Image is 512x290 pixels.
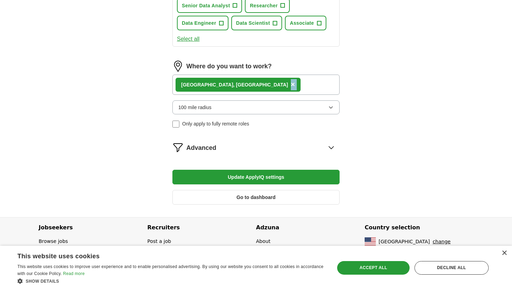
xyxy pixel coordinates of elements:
label: Where do you want to work? [186,61,272,71]
button: change [433,238,451,245]
a: Post a job [147,238,171,244]
button: × [291,79,295,90]
a: Browse jobs [39,238,68,244]
img: filter [172,142,184,153]
span: Data Engineer [182,19,216,27]
div: Show details [17,277,325,285]
span: Advanced [186,143,216,153]
div: Decline all [414,261,489,274]
h4: Country selection [365,217,473,238]
a: Read more, opens a new window [63,271,85,276]
span: This website uses cookies to improve user experience and to enable personalised advertising. By u... [17,264,324,276]
span: [GEOGRAPHIC_DATA] [379,238,430,245]
button: Data Engineer [177,16,228,30]
img: US flag [365,237,376,246]
span: × [291,81,295,88]
button: 100 mile radius [172,100,340,114]
div: This website uses cookies [17,250,308,260]
div: Close [502,251,507,256]
span: Researcher [250,2,278,9]
span: Only apply to fully remote roles [182,120,249,128]
button: Go to dashboard [172,190,340,205]
button: Select all [177,35,200,44]
span: Senior Data Analyst [182,2,230,9]
button: Associate [285,16,326,30]
button: Update ApplyIQ settings [172,170,340,184]
img: location.png [172,61,184,72]
input: Only apply to fully remote roles [172,121,179,128]
span: 100 mile radius [178,104,211,111]
button: Data Scientist [231,16,282,30]
span: Show details [26,279,59,284]
a: About [256,238,270,244]
span: Associate [290,19,314,27]
div: Accept all [337,261,410,274]
span: Data Scientist [236,19,270,27]
div: [GEOGRAPHIC_DATA], [GEOGRAPHIC_DATA] [181,81,288,89]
